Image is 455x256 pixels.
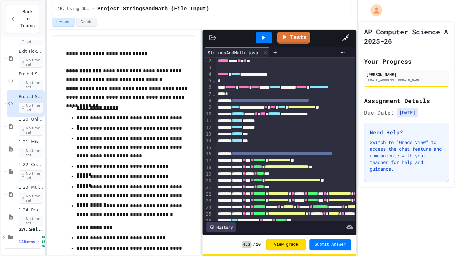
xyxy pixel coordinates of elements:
span: Project StringsAndMath (File Input) [19,94,43,100]
span: Fold line [213,91,216,97]
span: / [253,242,255,247]
div: 9 [204,104,213,111]
span: [DATE] [397,108,418,117]
div: [EMAIL_ADDRESS][DOMAIN_NAME] [366,78,447,83]
span: No time set [19,57,43,68]
div: 13 [204,131,213,138]
p: Switch to "Grade View" to access the chat feature and communicate with your teacher for help and ... [370,139,443,172]
span: Project StringsAndMath [19,71,43,77]
span: 1.22. Coding Practice 1b (1.7-1.15) [19,162,43,168]
span: Due Date: [364,109,394,117]
div: My Account [363,3,384,18]
div: 4 [204,71,213,78]
div: 7 [204,91,213,98]
div: 3 [204,64,213,71]
h3: Need Help? [370,128,443,136]
div: 19 [204,171,213,178]
button: Back to Teams [6,5,39,33]
a: Tests [277,32,310,44]
div: StringsAndMath.java [204,49,261,56]
span: 12 items [19,240,35,244]
div: 16 [204,151,213,157]
h2: Assignment Details [364,96,449,105]
div: 14 [204,138,213,144]
span: Fold line [213,78,216,83]
span: 1B. Using Objects [58,6,90,12]
span: 1.23. Multiple Choice Exercises for Unit 1b (1.9-1.15) [19,185,43,190]
h2: Your Progress [364,57,449,66]
h1: AP Computer Science A 2025-26 [364,27,449,46]
div: StringsAndMath.java [204,47,270,57]
span: 4.3 [242,241,252,248]
div: 24 [204,204,213,211]
span: No time set [19,193,43,204]
div: 22 [204,191,213,198]
span: No time set [19,148,43,158]
button: Grade [76,18,97,27]
span: No time set [19,34,43,45]
div: 10 [204,111,213,117]
div: 2 [204,58,213,64]
span: 1.21. Mixed Up Code Practice 1b (1.7-1.15) [19,139,43,145]
div: 21 [204,184,213,191]
span: No time set [19,80,43,90]
span: No time set [19,216,43,226]
div: 26 [204,218,213,224]
div: 8 [204,97,213,104]
div: [PERSON_NAME] [366,71,447,77]
button: View grade [266,239,306,250]
span: • [38,239,39,244]
div: History [206,222,236,232]
div: 23 [204,198,213,204]
div: 25 [204,211,213,218]
span: Project StringsAndMath (File Input) [97,5,209,13]
button: Submit Answer [309,239,351,250]
span: No time set [19,102,43,113]
span: No time set [19,125,43,136]
div: 12 [204,124,213,131]
span: Submit Answer [315,242,346,247]
span: No time set [19,170,43,181]
span: 2A. Selection [19,226,43,232]
div: 6 [204,84,213,91]
button: Lesson [52,18,75,27]
div: 11 [204,117,213,124]
span: Exit Ticket 1.15 [19,49,43,54]
span: 1.24. Practice Test for Objects (1.12-1.14) [19,207,43,213]
span: / [92,6,95,12]
span: No time set [42,235,51,248]
span: 1.20. Unit Summary 1b (1.7-1.15) [19,117,43,122]
div: 20 [204,178,213,184]
span: 10 [256,242,260,247]
div: 15 [204,144,213,151]
span: Back to Teams [20,8,35,29]
div: 18 [204,164,213,171]
div: 5 [204,78,213,84]
div: 17 [204,158,213,164]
